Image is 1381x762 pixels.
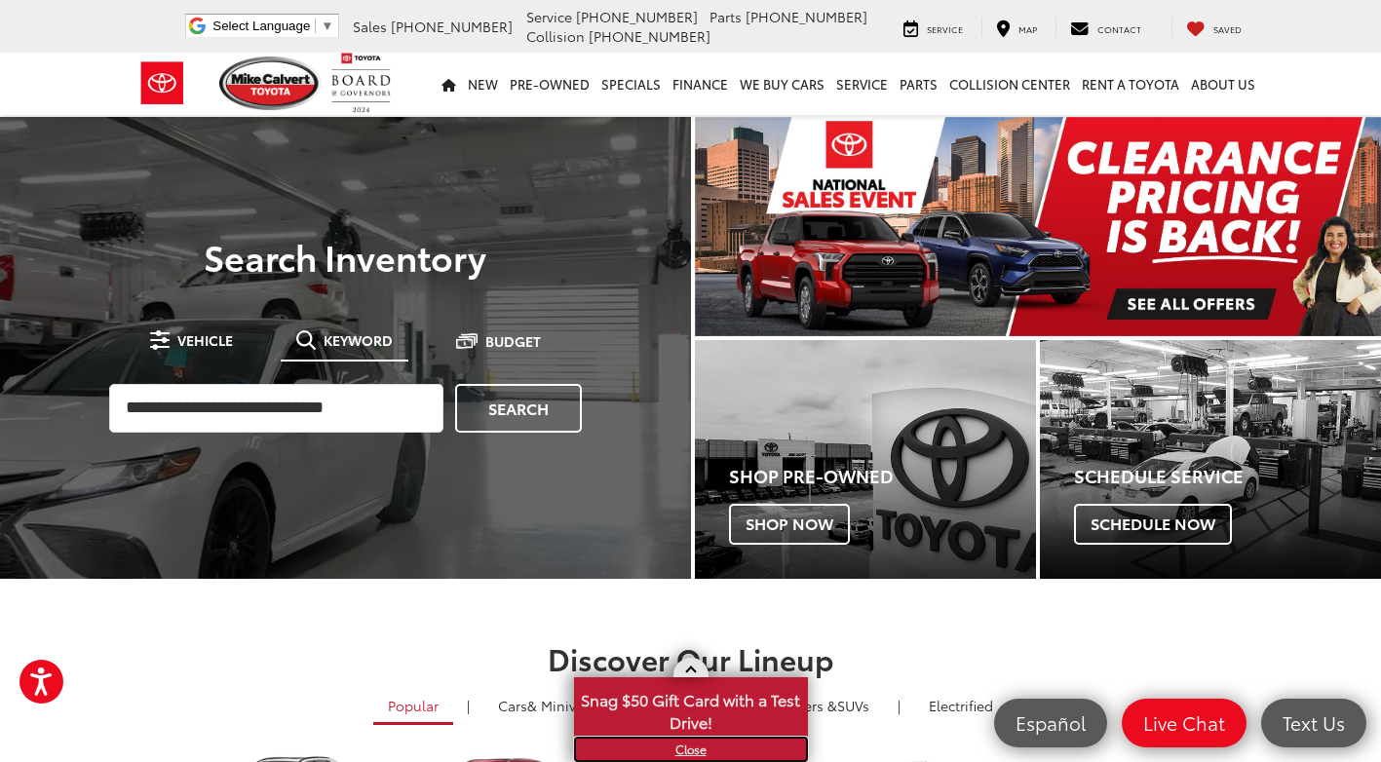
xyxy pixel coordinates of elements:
[746,7,867,26] span: [PHONE_NUMBER]
[894,53,943,115] a: Parts
[576,7,698,26] span: [PHONE_NUMBER]
[315,19,316,33] span: ​
[927,22,963,35] span: Service
[589,26,710,46] span: [PHONE_NUMBER]
[1018,22,1037,35] span: Map
[595,53,667,115] a: Specials
[734,53,830,115] a: WE BUY CARS
[893,696,905,715] li: |
[1040,340,1381,579] div: Toyota
[483,689,607,722] a: Cars
[1076,53,1185,115] a: Rent a Toyota
[1055,18,1156,37] a: Contact
[1122,699,1247,747] a: Live Chat
[82,237,609,276] h3: Search Inventory
[1273,710,1355,735] span: Text Us
[373,689,453,725] a: Popular
[1097,22,1141,35] span: Contact
[527,696,593,715] span: & Minivan
[212,19,333,33] a: Select Language​
[462,53,504,115] a: New
[1133,710,1235,735] span: Live Chat
[1213,22,1242,35] span: Saved
[667,53,734,115] a: Finance
[576,679,806,739] span: Snag $50 Gift Card with a Test Drive!
[219,57,323,110] img: Mike Calvert Toyota
[729,467,1036,486] h4: Shop Pre-Owned
[1171,18,1256,37] a: My Saved Vehicles
[353,17,387,36] span: Sales
[830,53,894,115] a: Service
[321,19,333,33] span: ▼
[1006,710,1095,735] span: Español
[462,696,475,715] li: |
[695,340,1036,579] div: Toyota
[889,18,978,37] a: Service
[177,333,233,347] span: Vehicle
[485,334,541,348] span: Budget
[1261,699,1366,747] a: Text Us
[695,340,1036,579] a: Shop Pre-Owned Shop Now
[1074,467,1381,486] h4: Schedule Service
[994,699,1107,747] a: Español
[1040,340,1381,579] a: Schedule Service Schedule Now
[526,7,572,26] span: Service
[914,689,1008,722] a: Electrified
[1185,53,1261,115] a: About Us
[135,642,1247,674] h2: Discover Our Lineup
[526,26,585,46] span: Collision
[1074,504,1232,545] span: Schedule Now
[391,17,513,36] span: [PHONE_NUMBER]
[737,689,884,722] a: SUVs
[943,53,1076,115] a: Collision Center
[710,7,742,26] span: Parts
[729,504,850,545] span: Shop Now
[436,53,462,115] a: Home
[324,333,393,347] span: Keyword
[504,53,595,115] a: Pre-Owned
[126,52,199,115] img: Toyota
[981,18,1052,37] a: Map
[455,384,582,433] a: Search
[212,19,310,33] span: Select Language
